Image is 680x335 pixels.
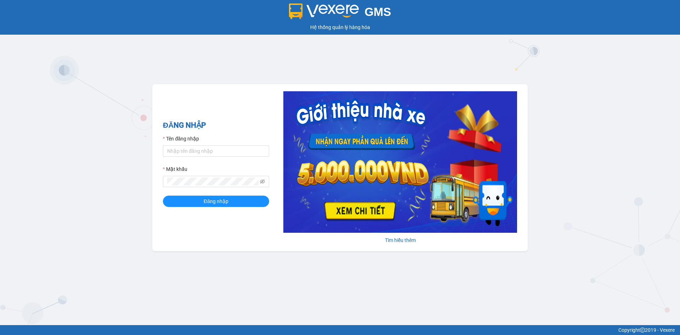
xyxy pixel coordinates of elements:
button: Đăng nhập [163,196,269,207]
span: GMS [364,5,391,18]
img: logo 2 [289,4,359,19]
div: Copyright 2019 - Vexere [5,326,675,334]
div: Hệ thống quản lý hàng hóa [2,23,678,31]
label: Mật khẩu [163,165,187,173]
span: eye-invisible [260,179,265,184]
input: Tên đăng nhập [163,145,269,157]
img: banner-0 [283,91,517,233]
a: GMS [289,11,391,16]
span: Đăng nhập [204,197,228,205]
label: Tên đăng nhập [163,135,199,143]
div: Tìm hiểu thêm [283,236,517,244]
h2: ĐĂNG NHẬP [163,120,269,131]
input: Mật khẩu [167,178,259,185]
span: copyright [640,328,645,333]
